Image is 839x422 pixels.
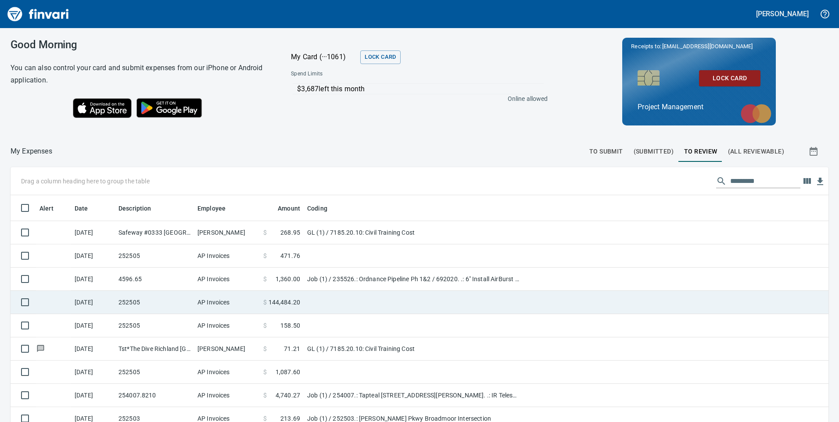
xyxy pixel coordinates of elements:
[194,337,260,361] td: [PERSON_NAME]
[194,314,260,337] td: AP Invoices
[71,221,115,244] td: [DATE]
[115,314,194,337] td: 252505
[800,141,828,162] button: Show transactions within a particular date range
[754,7,811,21] button: [PERSON_NAME]
[304,268,523,291] td: Job (1) / 235526.: Ordnance Pipeline Ph 1&2 / 692020. .: 6" Install AirBurst Compressor & Piping ...
[71,244,115,268] td: [DATE]
[118,203,151,214] span: Description
[194,221,260,244] td: [PERSON_NAME]
[11,39,269,51] h3: Good Morning
[266,203,300,214] span: Amount
[263,275,267,283] span: $
[115,244,194,268] td: 252505
[297,84,543,94] p: $3,687 left this month
[115,221,194,244] td: Safeway #0333 [GEOGRAPHIC_DATA] [GEOGRAPHIC_DATA]
[263,298,267,307] span: $
[11,62,269,86] h6: You can also control your card and submit expenses from our iPhone or Android application.
[197,203,237,214] span: Employee
[263,321,267,330] span: $
[263,344,267,353] span: $
[365,52,396,62] span: Lock Card
[736,100,776,128] img: mastercard.svg
[21,177,150,186] p: Drag a column heading here to group the table
[39,203,54,214] span: Alert
[276,368,300,376] span: 1,087.60
[728,146,784,157] span: (All Reviewable)
[291,70,434,79] span: Spend Limits
[194,291,260,314] td: AP Invoices
[276,275,300,283] span: 1,360.00
[269,298,301,307] span: 144,484.20
[634,146,674,157] span: (Submitted)
[5,4,71,25] img: Finvari
[197,203,226,214] span: Employee
[194,361,260,384] td: AP Invoices
[115,361,194,384] td: 252505
[263,368,267,376] span: $
[118,203,163,214] span: Description
[263,391,267,400] span: $
[284,94,548,103] p: Online allowed
[39,203,65,214] span: Alert
[280,251,300,260] span: 471.76
[814,175,827,188] button: Download Table
[115,384,194,407] td: 254007.8210
[71,268,115,291] td: [DATE]
[638,102,760,112] p: Project Management
[756,9,809,18] h5: [PERSON_NAME]
[115,268,194,291] td: 4596.65
[115,291,194,314] td: 252505
[194,268,260,291] td: AP Invoices
[684,146,717,157] span: To Review
[276,391,300,400] span: 4,740.27
[71,337,115,361] td: [DATE]
[304,384,523,407] td: Job (1) / 254007.: Tapteal [STREET_ADDRESS][PERSON_NAME]. .: IR Telescopic Forklift 10K / 5: Other
[71,291,115,314] td: [DATE]
[115,337,194,361] td: Tst*The Dive Richland [GEOGRAPHIC_DATA]
[132,93,207,122] img: Get it on Google Play
[631,42,767,51] p: Receipts to:
[661,42,753,50] span: [EMAIL_ADDRESS][DOMAIN_NAME]
[307,203,339,214] span: Coding
[706,73,753,84] span: Lock Card
[71,361,115,384] td: [DATE]
[800,175,814,188] button: Choose columns to display
[263,228,267,237] span: $
[194,244,260,268] td: AP Invoices
[71,384,115,407] td: [DATE]
[194,384,260,407] td: AP Invoices
[699,70,760,86] button: Lock Card
[11,146,52,157] nav: breadcrumb
[589,146,623,157] span: To Submit
[307,203,327,214] span: Coding
[75,203,88,214] span: Date
[263,251,267,260] span: $
[11,146,52,157] p: My Expenses
[280,228,300,237] span: 268.95
[304,337,523,361] td: GL (1) / 7185.20.10: Civil Training Cost
[284,344,300,353] span: 71.21
[36,346,45,351] span: Has messages
[278,203,300,214] span: Amount
[304,221,523,244] td: GL (1) / 7185.20.10: Civil Training Cost
[71,314,115,337] td: [DATE]
[75,203,100,214] span: Date
[73,98,132,118] img: Download on the App Store
[291,52,357,62] p: My Card (···1061)
[360,50,400,64] button: Lock Card
[280,321,300,330] span: 158.50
